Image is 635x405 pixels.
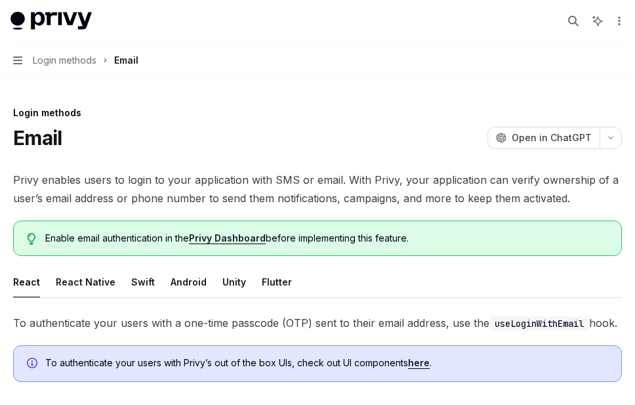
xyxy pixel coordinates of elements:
button: More actions [611,12,625,30]
button: React Native [56,266,115,297]
button: Open in ChatGPT [487,127,600,149]
span: Privy enables users to login to your application with SMS or email. With Privy, your application ... [13,171,622,207]
img: light logo [10,12,92,30]
svg: Info [27,358,40,371]
button: Android [171,266,207,297]
a: here [408,357,430,369]
button: Unity [222,266,246,297]
button: React [13,266,40,297]
code: useLoginWithEmail [489,316,589,331]
button: Swift [131,266,155,297]
h1: Email [13,126,62,150]
div: Login methods [13,106,622,119]
a: Privy Dashboard [189,232,266,244]
svg: Tip [27,233,36,245]
div: Email [114,53,138,68]
span: To authenticate your users with a one-time passcode (OTP) sent to their email address, use the hook. [13,314,622,332]
span: Login methods [33,53,96,68]
span: To authenticate your users with Privy’s out of the box UIs, check out UI components . [45,356,608,370]
span: Enable email authentication in the before implementing this feature. [45,232,609,245]
button: Flutter [262,266,292,297]
span: Open in ChatGPT [512,131,592,144]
